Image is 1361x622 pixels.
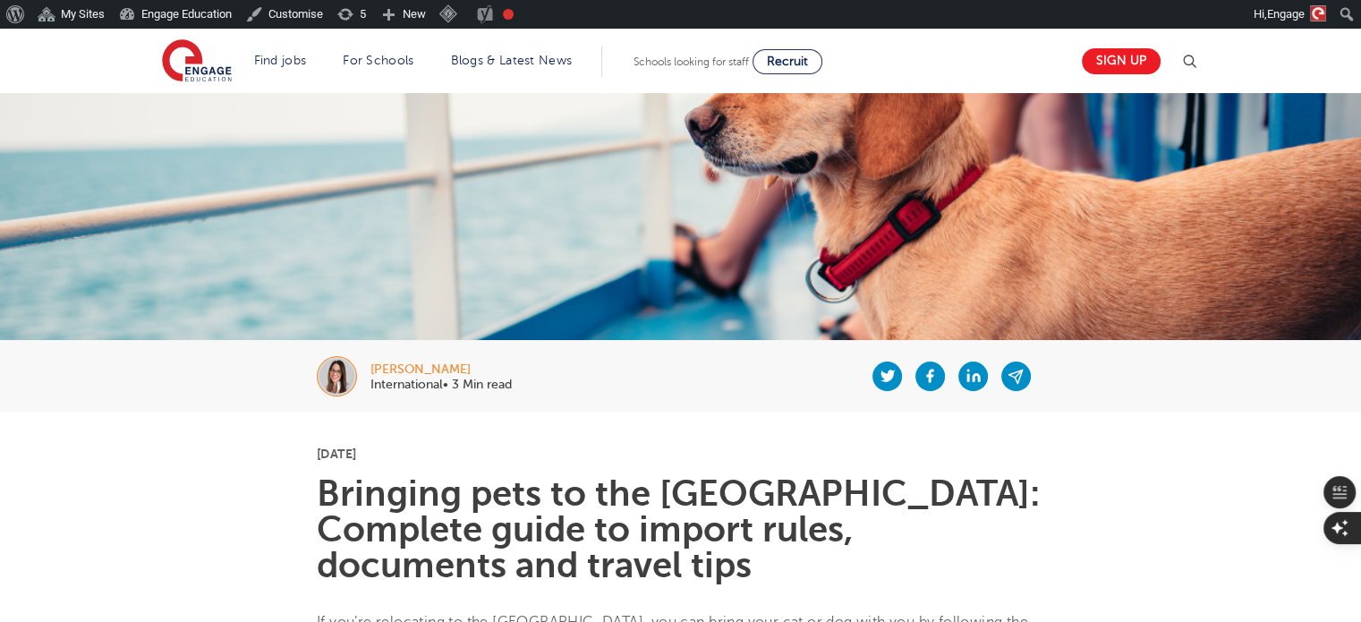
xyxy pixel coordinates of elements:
[1267,7,1305,21] span: Engage
[503,9,514,20] div: Focus keyphrase not set
[162,39,232,84] img: Engage Education
[317,476,1044,584] h1: Bringing pets to the [GEOGRAPHIC_DATA]: Complete guide to import rules, documents and travel tips
[317,447,1044,460] p: [DATE]
[451,54,573,67] a: Blogs & Latest News
[254,54,307,67] a: Find jobs
[767,55,808,68] span: Recruit
[343,54,413,67] a: For Schools
[753,49,822,74] a: Recruit
[634,55,749,68] span: Schools looking for staff
[370,379,512,391] p: International• 3 Min read
[370,363,512,376] div: [PERSON_NAME]
[1082,48,1161,74] a: Sign up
